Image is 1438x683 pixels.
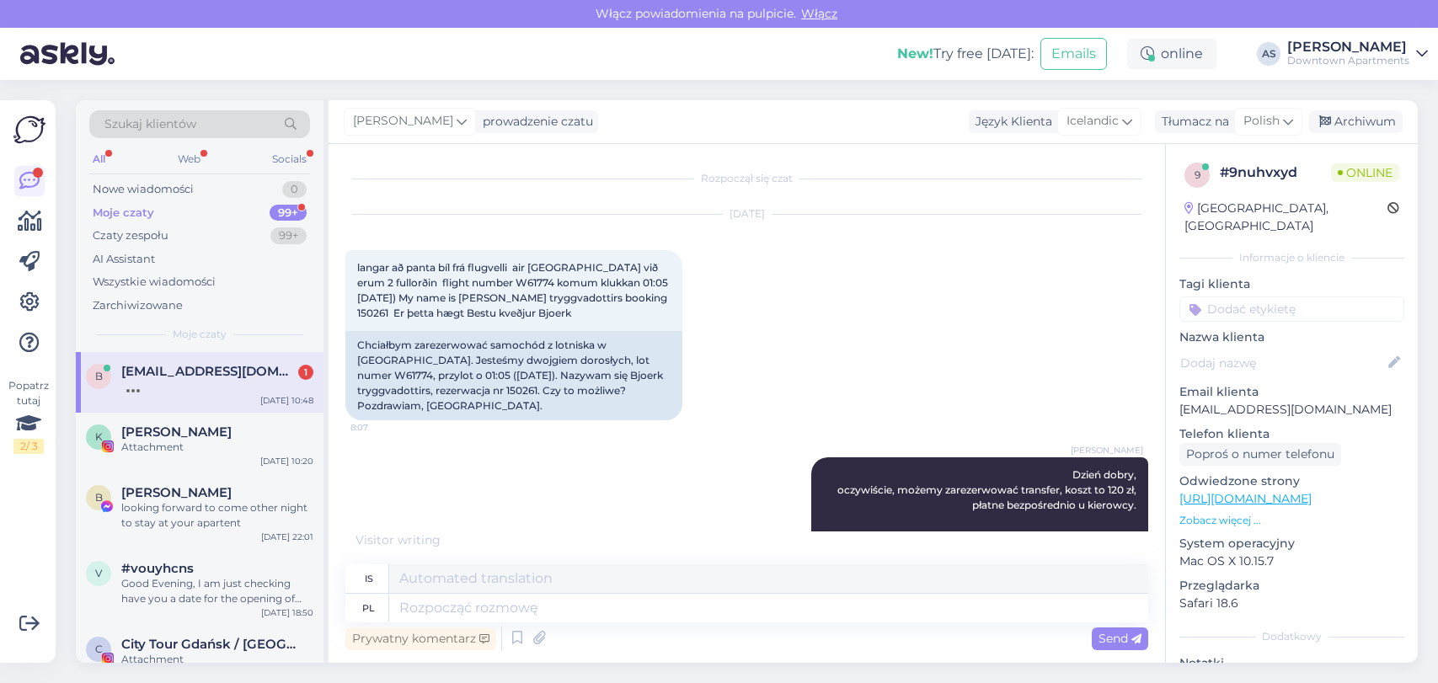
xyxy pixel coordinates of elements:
[104,115,196,133] span: Szukaj klientów
[441,532,443,547] span: .
[270,227,307,244] div: 99+
[350,421,414,434] span: 8:07
[1066,112,1119,131] span: Icelandic
[1179,472,1404,490] p: Odwiedzone strony
[121,561,194,576] span: #vouyhcns
[365,564,373,593] div: is
[1127,39,1216,69] div: online
[298,365,313,380] div: 1
[1179,275,1404,293] p: Tagi klienta
[1179,425,1404,443] p: Telefon klienta
[173,327,227,342] span: Moje czaty
[269,148,310,170] div: Socials
[1184,200,1387,235] div: [GEOGRAPHIC_DATA], [GEOGRAPHIC_DATA]
[969,113,1052,131] div: Język Klienta
[121,424,232,440] span: Karolina Regulska
[13,114,45,146] img: Askly Logo
[1179,595,1404,612] p: Safari 18.6
[121,440,313,455] div: Attachment
[95,643,103,655] span: C
[93,181,194,198] div: Nowe wiadomości
[1179,250,1404,265] div: Informacje o kliencie
[1331,163,1399,182] span: Online
[1155,113,1229,131] div: Tłumacz na
[1195,168,1200,181] span: 9
[93,205,154,221] div: Moje czaty
[353,112,453,131] span: [PERSON_NAME]
[1179,513,1404,528] p: Zobacz więcej ...
[89,148,109,170] div: All
[1071,444,1143,456] span: [PERSON_NAME]
[345,531,1148,549] div: Visitor writing
[1179,401,1404,419] p: [EMAIL_ADDRESS][DOMAIN_NAME]
[270,205,307,221] div: 99+
[95,370,103,382] span: b
[345,171,1148,186] div: Rozpoczął się czat
[95,491,103,504] span: B
[1040,38,1107,70] button: Emails
[476,113,593,131] div: prowadzenie czatu
[1179,552,1404,570] p: Mac OS X 10.15.7
[121,364,297,379] span: bjorktry55@gmail.com
[121,500,313,531] div: looking forward to come other night to stay at your apartent
[1179,328,1404,346] p: Nazwa klienta
[121,637,297,652] span: City Tour Gdańsk / Danzig 🇵🇱
[13,439,44,454] div: 2 / 3
[261,531,313,543] div: [DATE] 22:01
[1179,383,1404,401] p: Email klienta
[121,652,313,667] div: Attachment
[1179,577,1404,595] p: Przeglądarka
[95,430,103,443] span: K
[1287,54,1409,67] div: Downtown Apartments
[1179,296,1404,322] input: Dodać etykietę
[357,261,671,319] span: langar að panta bíl frá flugvelli air [GEOGRAPHIC_DATA] við erum 2 fullorðin flight number W61774...
[93,297,183,314] div: Zarchiwizowane
[1257,42,1280,66] div: AS
[282,181,307,198] div: 0
[1099,631,1141,646] span: Send
[362,594,375,622] div: pl
[345,627,496,650] div: Prywatny komentarz
[1180,354,1385,372] input: Dodaj nazwę
[93,251,155,268] div: AI Assistant
[121,576,313,606] div: Good Evening, I am just checking have you a date for the opening of booking for [DATE]?
[837,468,1139,542] span: Dzień dobry, oczywiście, możemy zarezerwować transfer, koszt to 120 zł, płatne bezpośrednio u kie...
[93,274,216,291] div: Wszystkie wiadomości
[1179,535,1404,552] p: System operacyjny
[1179,443,1341,466] div: Poproś o numer telefonu
[174,148,204,170] div: Web
[1287,40,1409,54] div: [PERSON_NAME]
[897,45,933,61] b: New!
[260,394,313,407] div: [DATE] 10:48
[261,606,313,619] div: [DATE] 18:50
[796,6,842,21] span: Włącz
[345,331,682,420] div: Chciałbym zarezerwować samochód z lotniska w [GEOGRAPHIC_DATA]. Jesteśmy dwojgiem dorosłych, lot ...
[897,44,1034,64] div: Try free [DATE]:
[1179,491,1312,506] a: [URL][DOMAIN_NAME]
[121,485,232,500] span: Björk Tryggvadóttir
[1220,163,1331,183] div: # 9nuhvxyd
[13,378,44,454] div: Popatrz tutaj
[260,455,313,467] div: [DATE] 10:20
[95,567,102,579] span: v
[1179,629,1404,644] div: Dodatkowy
[345,206,1148,221] div: [DATE]
[1287,40,1428,67] a: [PERSON_NAME]Downtown Apartments
[1309,110,1403,133] div: Archiwum
[1243,112,1280,131] span: Polish
[93,227,168,244] div: Czaty zespołu
[1179,654,1404,672] p: Notatki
